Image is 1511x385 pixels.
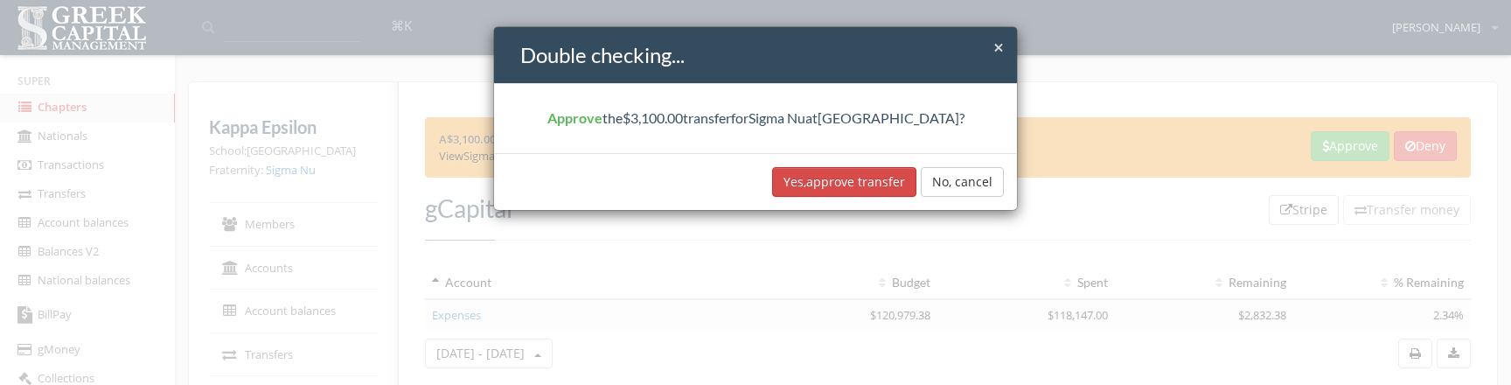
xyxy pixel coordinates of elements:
[520,40,1004,70] h4: Double checking...
[507,110,1004,126] div: the transfer for Sigma Nu at [GEOGRAPHIC_DATA] ?
[921,167,1004,197] button: No, cancel
[547,109,602,126] span: Approve
[993,35,1004,59] span: ×
[623,109,683,126] span: $3,100.00
[772,167,916,197] button: Yes,approve transfer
